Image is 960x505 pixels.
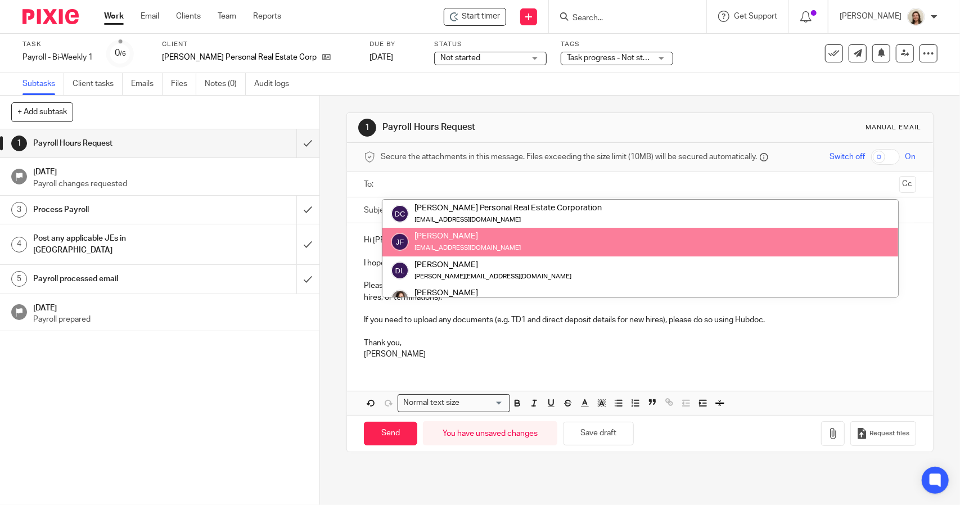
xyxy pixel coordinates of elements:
span: Switch off [830,151,866,163]
div: 1 [358,119,376,137]
small: [EMAIL_ADDRESS][DOMAIN_NAME] [414,217,521,223]
span: Request files [870,429,910,438]
small: [EMAIL_ADDRESS][DOMAIN_NAME] [414,245,521,251]
button: Cc [899,176,916,193]
a: Clients [176,11,201,22]
span: Not started [440,54,480,62]
label: Due by [369,40,420,49]
label: To: [364,179,376,190]
a: Reports [253,11,281,22]
p: Payroll changes requested [33,178,308,190]
div: Payroll - Bi-Weekly 1 [22,52,93,63]
span: On [905,151,916,163]
a: Audit logs [254,73,298,95]
h1: Payroll Hours Request [382,121,664,133]
p: [PERSON_NAME] Personal Real Estate Corporation [162,52,317,63]
div: [PERSON_NAME] [414,231,521,242]
img: Morgan.JPG [907,8,925,26]
p: [PERSON_NAME] [364,349,916,360]
p: I hope you're doing well! [364,258,916,269]
label: Status [434,40,547,49]
a: Notes (0) [205,73,246,95]
h1: Payroll Hours Request [33,135,201,152]
div: You have unsaved changes [423,421,557,445]
a: Team [218,11,236,22]
p: Hi [PERSON_NAME], [364,235,916,246]
div: David Lowes Personal Real Estate Corporation - Payroll - Bi-Weekly 1 [444,8,506,26]
small: [PERSON_NAME][EMAIL_ADDRESS][DOMAIN_NAME] [414,273,571,279]
a: Files [171,73,196,95]
div: 1 [11,136,27,151]
span: Task progress - Not started + 1 [567,54,674,62]
img: svg%3E [391,261,409,279]
span: Secure the attachments in this message. Files exceeding the size limit (10MB) will be secured aut... [381,151,757,163]
p: Please send the hours for this last pay period, as well as any changes to normal payroll (e.g. wa... [364,280,916,303]
p: Payroll prepared [33,314,308,325]
input: Send [364,422,417,446]
span: Get Support [734,12,777,20]
p: [PERSON_NAME] [840,11,902,22]
span: Start timer [462,11,500,22]
small: /6 [120,51,126,57]
img: Pixie [22,9,79,24]
button: Save draft [563,422,634,446]
span: [DATE] [369,53,393,61]
div: [PERSON_NAME] Personal Real Estate Corporation [414,202,602,214]
a: Subtasks [22,73,64,95]
div: 5 [11,271,27,287]
h1: [DATE] [33,164,308,178]
div: [PERSON_NAME] [414,287,571,299]
p: If you need to upload any documents (e.g. TD1 and direct deposit details for new hires), please d... [364,314,916,326]
button: + Add subtask [11,102,73,121]
a: Work [104,11,124,22]
label: Task [22,40,93,49]
p: Thank you, [364,337,916,349]
label: Client [162,40,355,49]
img: Danielle%20photo.jpg [391,290,409,308]
img: svg%3E [391,205,409,223]
div: 4 [11,237,27,252]
input: Search [571,13,673,24]
button: Request files [850,421,916,447]
h1: Payroll processed email [33,270,201,287]
label: Tags [561,40,673,49]
div: Manual email [866,123,922,132]
h1: Post any applicable JEs in [GEOGRAPHIC_DATA] [33,230,201,259]
a: Emails [131,73,163,95]
a: Email [141,11,159,22]
div: 0 [115,47,126,60]
img: svg%3E [391,233,409,251]
label: Subject: [364,205,393,216]
div: [PERSON_NAME] [414,259,571,270]
div: Search for option [398,394,510,412]
span: Normal text size [400,397,462,409]
div: 3 [11,202,27,218]
h1: [DATE] [33,300,308,314]
a: Client tasks [73,73,123,95]
input: Search for option [463,397,503,409]
h1: Process Payroll [33,201,201,218]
